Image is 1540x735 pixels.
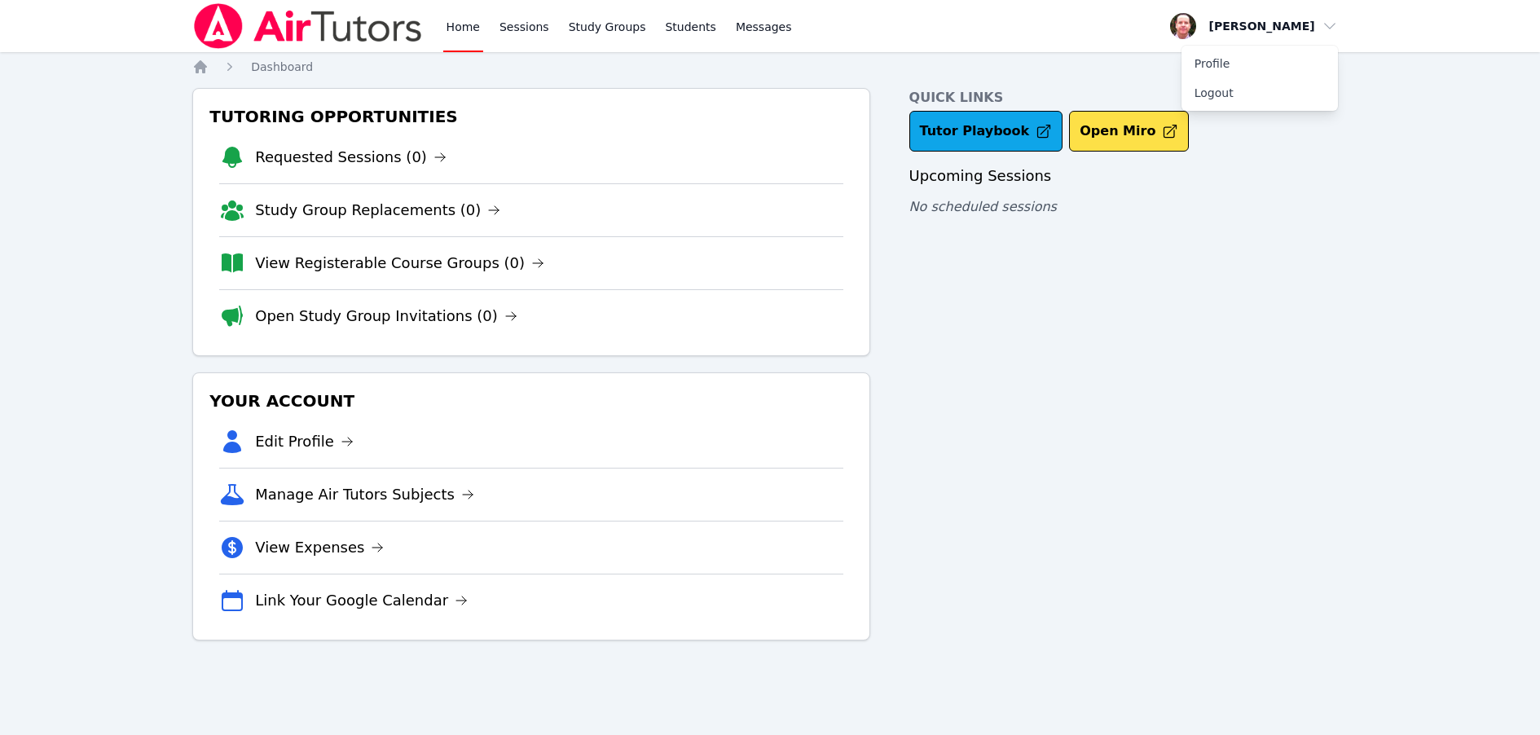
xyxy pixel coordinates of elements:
[255,146,447,169] a: Requested Sessions (0)
[909,165,1348,187] h3: Upcoming Sessions
[1181,49,1338,78] a: Profile
[909,111,1063,152] a: Tutor Playbook
[255,589,468,612] a: Link Your Google Calendar
[255,305,517,328] a: Open Study Group Invitations (0)
[909,199,1057,214] span: No scheduled sessions
[255,536,384,559] a: View Expenses
[1069,111,1189,152] button: Open Miro
[206,386,856,416] h3: Your Account
[251,59,313,75] a: Dashboard
[1181,78,1338,108] button: Logout
[255,199,500,222] a: Study Group Replacements (0)
[255,483,474,506] a: Manage Air Tutors Subjects
[736,19,792,35] span: Messages
[255,430,354,453] a: Edit Profile
[255,252,544,275] a: View Registerable Course Groups (0)
[192,3,423,49] img: Air Tutors
[909,88,1348,108] h4: Quick Links
[251,60,313,73] span: Dashboard
[206,102,856,131] h3: Tutoring Opportunities
[192,59,1348,75] nav: Breadcrumb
